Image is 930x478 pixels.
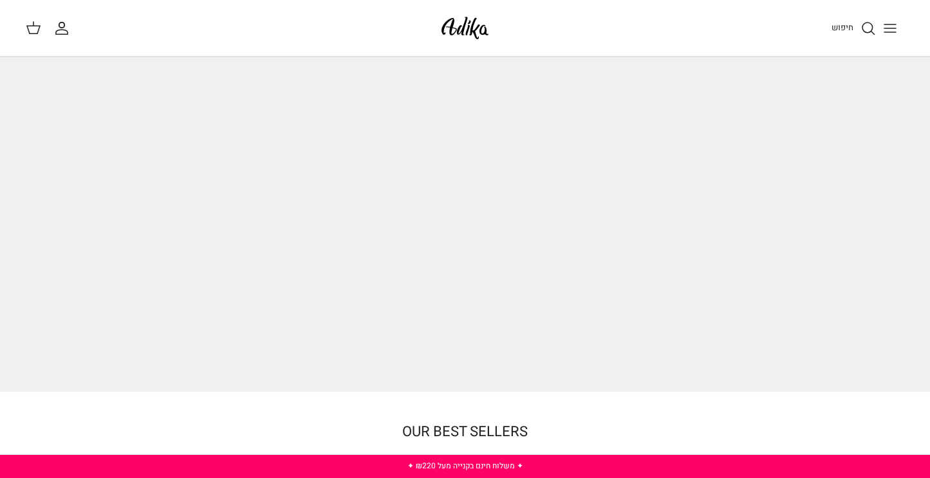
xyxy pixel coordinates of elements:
a: OUR BEST SELLERS [402,421,528,442]
a: ✦ משלוח חינם בקנייה מעל ₪220 ✦ [407,460,523,472]
img: Adika IL [438,13,492,43]
a: חיפוש [832,21,876,36]
a: החשבון שלי [54,21,75,36]
button: Toggle menu [876,14,904,42]
span: חיפוש [832,21,853,33]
